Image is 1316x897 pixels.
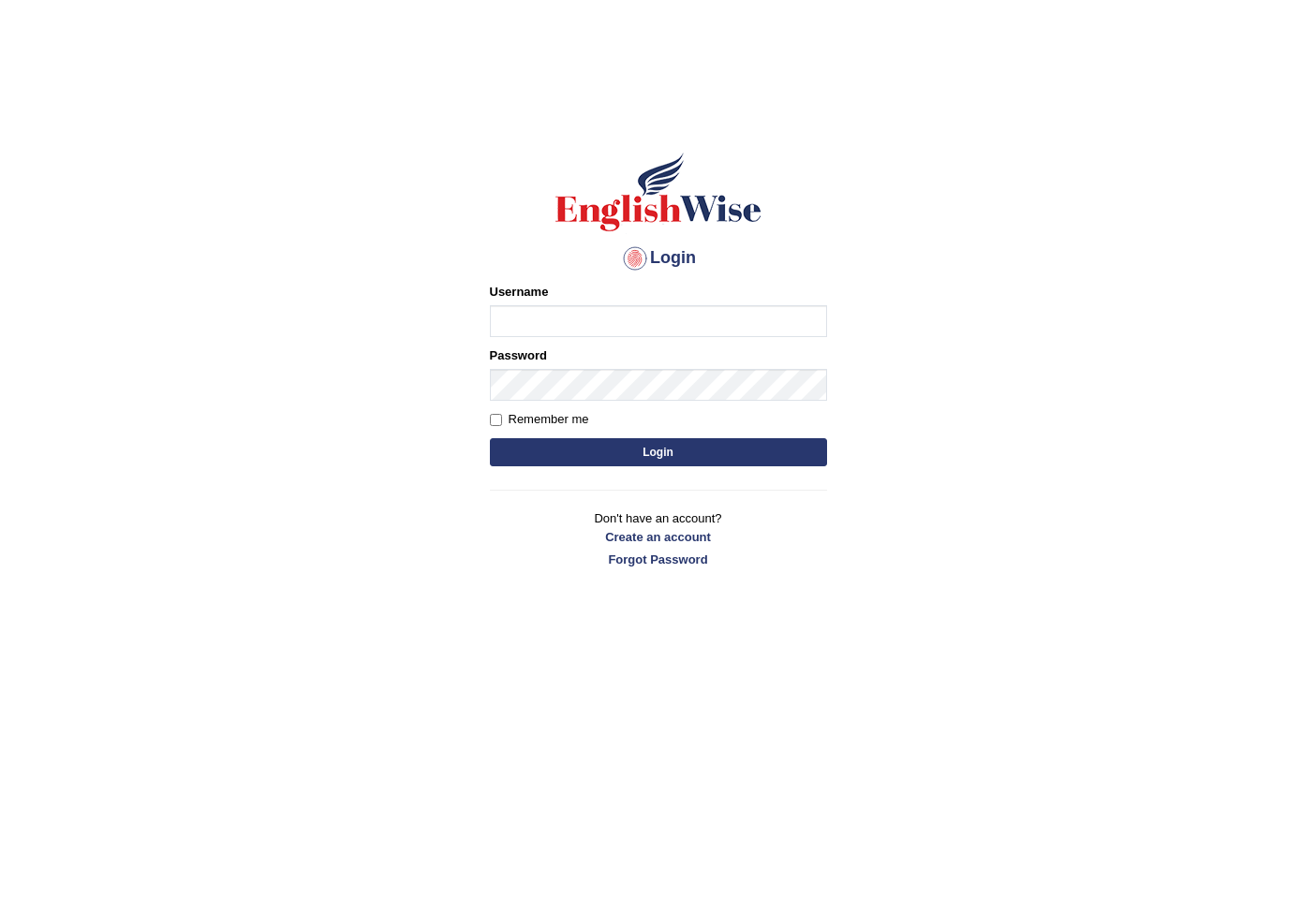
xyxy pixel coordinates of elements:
label: Password [490,346,547,364]
button: Login [490,438,827,466]
a: Create an account [490,528,827,546]
input: Remember me [490,414,502,426]
label: Remember me [490,410,589,429]
img: Logo of English Wise sign in for intelligent practice with AI [552,150,765,234]
a: Forgot Password [490,551,827,568]
p: Don't have an account? [490,509,827,567]
h4: Login [490,243,827,273]
label: Username [490,283,549,301]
